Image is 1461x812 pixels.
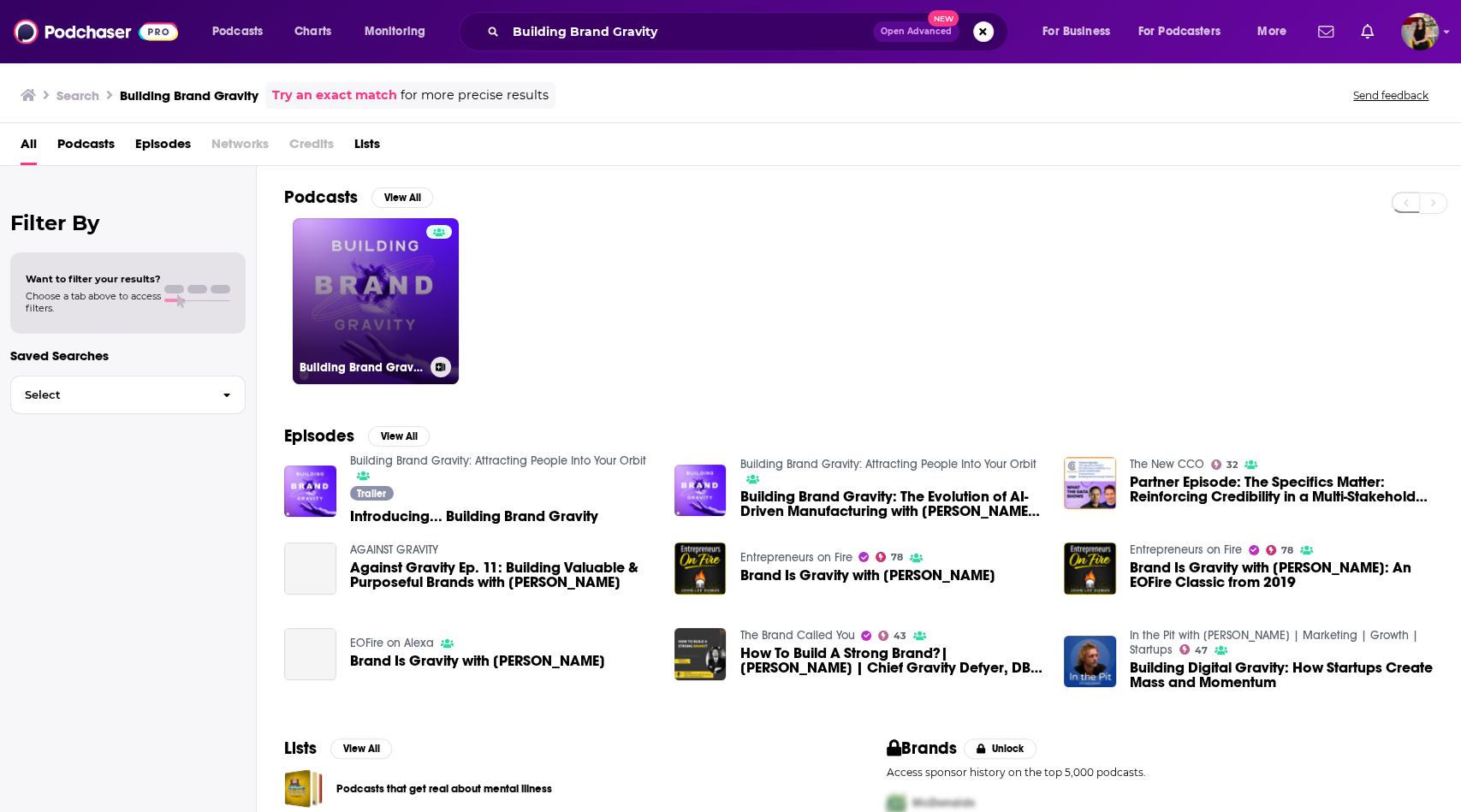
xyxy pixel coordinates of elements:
[26,290,161,314] span: Choose a tab above to access filters.
[1130,560,1434,590] a: Brand Is Gravity with Paul Daly: An EOFire Classic from 2019
[1064,457,1116,509] img: Partner Episode: The Specifics Matter: Reinforcing Credibility in a Multi-Stakeholder Environment...
[401,86,549,105] span: for more precise results
[135,130,191,165] a: Episodes
[1281,547,1293,554] span: 78
[475,12,1024,51] div: Search podcasts, credits, & more...
[1127,18,1245,45] button: open menu
[200,18,285,45] button: open menu
[284,628,336,680] a: Brand Is Gravity with Paul Daly
[357,489,386,499] span: Trailer
[350,509,598,524] a: Introducing... Building Brand Gravity
[1354,17,1381,46] a: Show notifications dropdown
[371,187,433,208] button: View All
[1130,542,1242,557] a: Entrepreneurs on Fire
[11,389,209,400] span: Select
[284,425,430,447] a: EpisodesView All
[350,654,605,668] a: Brand Is Gravity with Paul Daly
[739,628,854,643] a: The Brand Called You
[212,20,263,44] span: Podcasts
[1266,545,1293,555] a: 78
[1130,475,1434,504] span: Partner Episode: The Specifics Matter: Reinforcing Credibility in a Multi-Stakeholder Environment...
[21,130,37,165] a: All
[1195,647,1208,655] span: 47
[739,457,1036,471] a: Building Brand Gravity: Attracting People Into Your Orbit
[293,218,459,384] a: Building Brand Gravity: Attracting People Into Your Orbit
[1257,20,1286,44] span: More
[739,646,1043,675] a: How To Build A Strong Brand?| David Brier | Chief Gravity Defyer, DBD International; Author, ‘Bra...
[878,631,906,641] a: 43
[300,360,424,375] h3: Building Brand Gravity: Attracting People Into Your Orbit
[928,10,959,27] span: New
[350,560,654,590] a: Against Gravity Ep. 11: Building Valuable & Purposeful Brands with Joe Mutuku
[350,636,434,650] a: EOFire on Alexa
[674,465,727,517] img: Building Brand Gravity: The Evolution of AI-Driven Manufacturing with Kim Losey, CEO of Rapid Rob...
[10,347,246,364] p: Saved Searches
[350,453,646,468] a: Building Brand Gravity: Attracting People Into Your Orbit
[1130,628,1418,657] a: In the Pit with Cody Schneider | Marketing | Growth | Startups
[120,87,258,104] h3: Building Brand Gravity
[887,766,1434,779] p: Access sponsor history on the top 5,000 podcasts.
[1211,459,1238,470] a: 32
[739,568,995,583] span: Brand Is Gravity with [PERSON_NAME]
[1401,13,1439,50] img: User Profile
[284,738,392,759] a: ListsView All
[964,738,1036,759] button: Unlock
[739,568,995,583] a: Brand Is Gravity with Paul Daly
[272,86,397,105] a: Try an exact match
[1030,18,1131,45] button: open menu
[336,779,552,798] a: Podcasts that get real about mental illness
[1245,18,1308,45] button: open menu
[294,20,331,44] span: Charts
[674,542,727,595] img: Brand Is Gravity with Paul Daly
[284,769,323,808] a: Podcasts that get real about mental illness
[26,273,161,285] span: Want to filter your results?
[14,15,178,48] img: Podchaser - Follow, Share and Rate Podcasts
[506,18,873,45] input: Search podcasts, credits, & more...
[876,552,903,562] a: 78
[1064,542,1116,595] img: Brand Is Gravity with Paul Daly: An EOFire Classic from 2019
[739,550,852,565] a: Entrepreneurs on Fire
[674,628,727,680] img: How To Build A Strong Brand?| David Brier | Chief Gravity Defyer, DBD International; Author, ‘Bra...
[1401,13,1439,50] button: Show profile menu
[887,738,958,759] h2: Brands
[284,542,336,595] a: Against Gravity Ep. 11: Building Valuable & Purposeful Brands with Joe Mutuku
[1311,17,1340,46] a: Show notifications dropdown
[1064,636,1116,688] a: Building Digital Gravity: How Startups Create Mass and Momentum
[350,542,438,557] a: AGAINST GRAVITY
[10,210,246,235] h2: Filter By
[873,21,959,42] button: Open AdvancedNew
[1042,20,1110,44] span: For Business
[284,187,358,208] h2: Podcasts
[365,20,425,44] span: Monitoring
[353,18,448,45] button: open menu
[1179,644,1208,655] a: 47
[354,130,380,165] a: Lists
[1348,88,1434,103] button: Send feedback
[350,654,605,668] span: Brand Is Gravity with [PERSON_NAME]
[56,87,99,104] h3: Search
[1401,13,1439,50] span: Logged in as cassey
[350,560,654,590] span: Against Gravity Ep. 11: Building Valuable & Purposeful Brands with [PERSON_NAME]
[10,376,246,414] button: Select
[284,465,336,518] img: Introducing... Building Brand Gravity
[739,489,1043,519] span: Building Brand Gravity: The Evolution of AI-Driven Manufacturing with [PERSON_NAME], CEO of Rapid...
[1138,20,1220,44] span: For Podcasters
[368,426,430,447] button: View All
[912,796,975,810] span: McDonalds
[283,18,341,45] a: Charts
[284,425,354,447] h2: Episodes
[57,130,115,165] a: Podcasts
[881,27,952,36] span: Open Advanced
[289,130,334,165] span: Credits
[211,130,269,165] span: Networks
[284,187,433,208] a: PodcastsView All
[739,489,1043,519] a: Building Brand Gravity: The Evolution of AI-Driven Manufacturing with Kim Losey, CEO of Rapid Rob...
